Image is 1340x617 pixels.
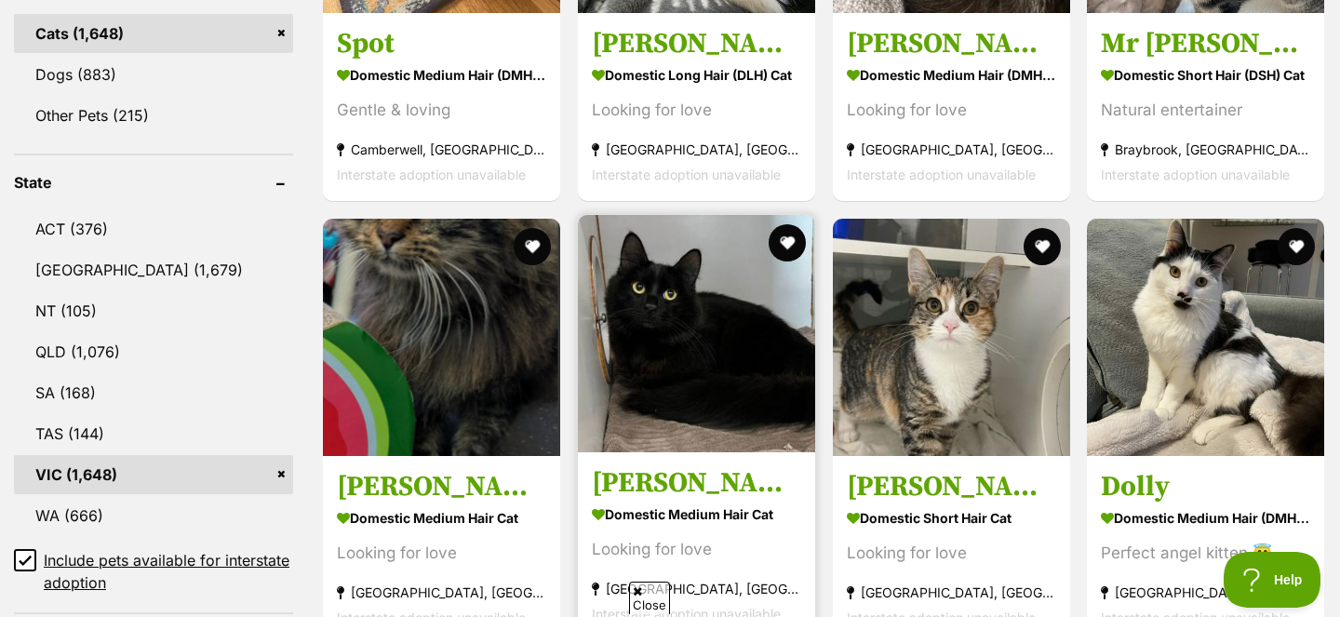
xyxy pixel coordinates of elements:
strong: [GEOGRAPHIC_DATA], [GEOGRAPHIC_DATA] [847,580,1056,605]
button: favourite [1023,228,1060,265]
a: SA (168) [14,373,293,412]
a: WA (666) [14,496,293,535]
strong: Domestic Medium Hair (DMH) Cat [1101,504,1310,531]
strong: Domestic Medium Hair Cat [337,504,546,531]
h3: [PERSON_NAME] [337,469,546,504]
strong: Domestic Medium Hair (DMH) Cat [337,61,546,88]
strong: Braybrook, [GEOGRAPHIC_DATA] [1101,137,1310,162]
div: Natural entertainer [1101,98,1310,123]
div: Looking for love [847,98,1056,123]
span: Interstate adoption unavailable [592,167,781,182]
a: NT (105) [14,291,293,330]
strong: Domestic Short Hair (DSH) Cat [1101,61,1310,88]
span: Include pets available for interstate adoption [44,549,293,594]
strong: Domestic Medium Hair Cat [592,501,801,528]
a: [PERSON_NAME] Domestic Medium Hair (DMH) Cat Looking for love [GEOGRAPHIC_DATA], [GEOGRAPHIC_DATA... [833,12,1070,201]
strong: [GEOGRAPHIC_DATA], [GEOGRAPHIC_DATA] [337,580,546,605]
strong: Domestic Short Hair Cat [847,504,1056,531]
strong: [GEOGRAPHIC_DATA], [GEOGRAPHIC_DATA] [592,576,801,601]
strong: [GEOGRAPHIC_DATA], [GEOGRAPHIC_DATA] [592,137,801,162]
a: ACT (376) [14,209,293,248]
a: Mr [PERSON_NAME] Domestic Short Hair (DSH) Cat Natural entertainer Braybrook, [GEOGRAPHIC_DATA] I... [1087,12,1324,201]
h3: Spot [337,26,546,61]
header: State [14,174,293,191]
iframe: Help Scout Beacon - Open [1224,552,1321,608]
strong: [GEOGRAPHIC_DATA], [GEOGRAPHIC_DATA] [1101,580,1310,605]
a: Cats (1,648) [14,14,293,53]
button: favourite [514,228,551,265]
a: [PERSON_NAME] Domestic Long Hair (DLH) Cat Looking for love [GEOGRAPHIC_DATA], [GEOGRAPHIC_DATA] ... [578,12,815,201]
div: Gentle & loving [337,98,546,123]
a: Dogs (883) [14,55,293,94]
img: Nu Ying - Domestic Short Hair Cat [833,219,1070,456]
a: Other Pets (215) [14,96,293,135]
button: favourite [1278,228,1315,265]
img: Cliff Richard - Domestic Medium Hair Cat [323,219,560,456]
strong: Camberwell, [GEOGRAPHIC_DATA] [337,137,546,162]
h3: [PERSON_NAME] [847,26,1056,61]
img: Dolly - Domestic Medium Hair (DMH) Cat [1087,219,1324,456]
a: Spot Domestic Medium Hair (DMH) Cat Gentle & loving Camberwell, [GEOGRAPHIC_DATA] Interstate adop... [323,12,560,201]
span: Interstate adoption unavailable [1101,167,1290,182]
button: favourite [769,224,806,262]
a: [GEOGRAPHIC_DATA] (1,679) [14,250,293,289]
div: Looking for love [592,98,801,123]
div: Perfect angel kitten 😇 [1101,541,1310,566]
a: QLD (1,076) [14,332,293,371]
div: Looking for love [592,537,801,562]
div: Looking for love [337,541,546,566]
span: Close [629,582,670,614]
div: Looking for love [847,541,1056,566]
img: Young Pete - Domestic Medium Hair Cat [578,215,815,452]
a: VIC (1,648) [14,455,293,494]
strong: Domestic Medium Hair (DMH) Cat [847,61,1056,88]
strong: Domestic Long Hair (DLH) Cat [592,61,801,88]
h3: [PERSON_NAME] [847,469,1056,504]
h3: [PERSON_NAME] [592,26,801,61]
h3: [PERSON_NAME] [592,465,801,501]
a: TAS (144) [14,414,293,453]
span: Interstate adoption unavailable [337,167,526,182]
span: Interstate adoption unavailable [847,167,1036,182]
a: Include pets available for interstate adoption [14,549,293,594]
h3: Dolly [1101,469,1310,504]
h3: Mr [PERSON_NAME] [1101,26,1310,61]
strong: [GEOGRAPHIC_DATA], [GEOGRAPHIC_DATA] [847,137,1056,162]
